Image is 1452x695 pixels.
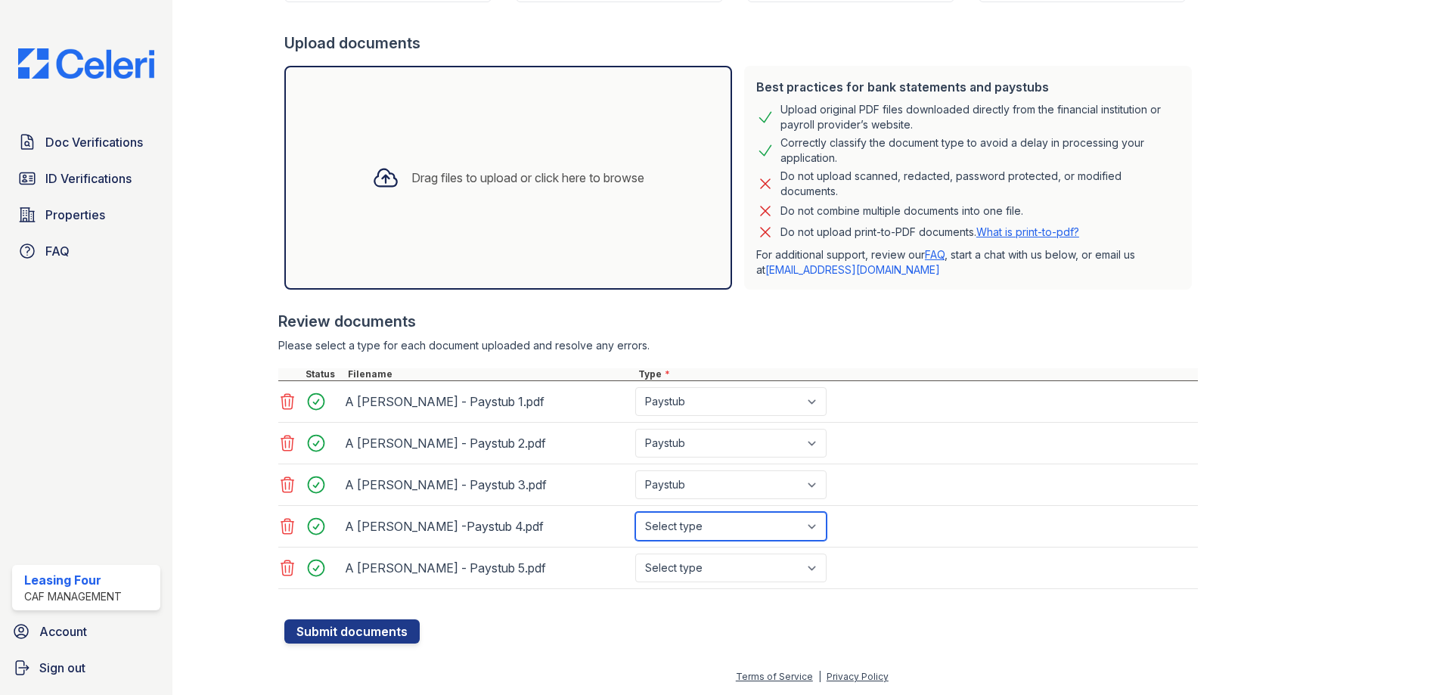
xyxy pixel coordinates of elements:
[818,671,821,682] div: |
[635,368,1198,380] div: Type
[284,619,420,644] button: Submit documents
[756,247,1180,278] p: For additional support, review our , start a chat with us below, or email us at
[278,338,1198,353] div: Please select a type for each document uploaded and resolve any errors.
[780,202,1023,220] div: Do not combine multiple documents into one file.
[411,169,644,187] div: Drag files to upload or click here to browse
[736,671,813,682] a: Terms of Service
[780,169,1180,199] div: Do not upload scanned, redacted, password protected, or modified documents.
[6,653,166,683] a: Sign out
[45,133,143,151] span: Doc Verifications
[345,389,629,414] div: A [PERSON_NAME] - Paystub 1.pdf
[345,473,629,497] div: A [PERSON_NAME] - Paystub 3.pdf
[24,589,122,604] div: CAF Management
[12,236,160,266] a: FAQ
[24,571,122,589] div: Leasing Four
[302,368,345,380] div: Status
[976,225,1079,238] a: What is print-to-pdf?
[780,135,1180,166] div: Correctly classify the document type to avoid a delay in processing your application.
[345,368,635,380] div: Filename
[780,102,1180,132] div: Upload original PDF files downloaded directly from the financial institution or payroll provider’...
[765,263,940,276] a: [EMAIL_ADDRESS][DOMAIN_NAME]
[284,33,1198,54] div: Upload documents
[756,78,1180,96] div: Best practices for bank statements and paystubs
[345,514,629,538] div: A [PERSON_NAME] -Paystub 4.pdf
[345,431,629,455] div: A [PERSON_NAME] - Paystub 2.pdf
[12,163,160,194] a: ID Verifications
[6,616,166,647] a: Account
[39,622,87,641] span: Account
[39,659,85,677] span: Sign out
[6,48,166,79] img: CE_Logo_Blue-a8612792a0a2168367f1c8372b55b34899dd931a85d93a1a3d3e32e68fde9ad4.png
[780,225,1079,240] p: Do not upload print-to-PDF documents.
[45,206,105,224] span: Properties
[45,242,70,260] span: FAQ
[925,248,945,261] a: FAQ
[827,671,889,682] a: Privacy Policy
[12,127,160,157] a: Doc Verifications
[12,200,160,230] a: Properties
[345,556,629,580] div: A [PERSON_NAME] - Paystub 5.pdf
[45,169,132,188] span: ID Verifications
[278,311,1198,332] div: Review documents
